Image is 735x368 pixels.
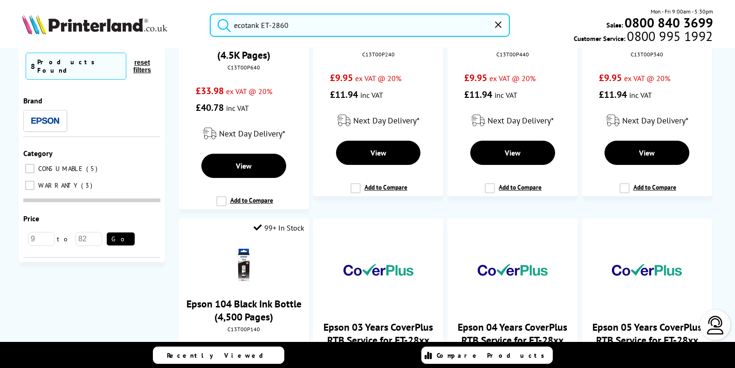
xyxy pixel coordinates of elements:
div: modal_delivery [452,108,573,134]
span: 8 [31,61,35,71]
input: 82 [76,232,102,246]
img: user-headset-light.svg [706,316,725,334]
span: Brand [23,96,42,105]
div: C13T00P440 [454,51,570,58]
div: C13T00P340 [589,51,705,58]
span: inc VAT [360,90,383,100]
span: View [505,148,521,157]
input: CONSUMABLE 5 [25,164,34,173]
input: 9 [28,232,55,246]
span: £9.95 [330,72,353,84]
span: View [371,148,386,157]
span: inc VAT [629,90,652,100]
a: View [604,141,689,165]
a: View [470,141,555,165]
div: C13T00P240 [320,51,436,58]
span: CONSUMABLE [36,164,85,173]
span: £40.78 [196,102,224,114]
span: Mon - Fri 9:00am - 5:30pm [651,7,713,16]
span: inc VAT [495,90,517,100]
img: Epson [31,117,59,124]
label: Add to Compare [485,183,542,201]
img: Printerland Logo [22,14,167,34]
span: Next Day Delivery* [622,115,688,126]
span: £33.98 [196,85,224,97]
label: Add to Compare [350,183,407,201]
a: Recently Viewed [153,347,284,364]
input: Search product or bran [210,14,510,37]
span: Recently Viewed [167,351,273,360]
a: Epson 104 Black Ink Bottle (4,500 Pages) [186,297,302,323]
img: epson-coverplus-warranty-logo-small.jpg [478,235,548,305]
a: Printerland Logo [22,14,198,36]
span: ex VAT @ 20% [355,74,401,83]
a: Epson 05 Years CoverPlus RTB Service for ET-28xx [592,320,702,347]
span: View [236,161,252,170]
span: View [639,148,655,157]
img: epson-coverplus-warranty-logo-small.jpg [612,235,682,305]
span: £9.95 [464,72,487,84]
div: Products Found [37,58,121,75]
div: modal_delivery [184,121,304,147]
a: Epson 04 Years CoverPlus RTB Service for ET-28xx [458,320,567,347]
span: to [55,235,76,243]
a: Compare Products [421,347,553,364]
span: £11.94 [464,89,492,101]
button: reset filters [126,58,158,74]
span: Next Day Delivery* [219,128,285,139]
span: Compare Products [437,351,550,360]
span: 0800 995 1992 [625,32,713,41]
b: 0800 840 3699 [625,14,713,31]
span: Customer Service: [574,32,713,43]
label: Add to Compare [619,183,676,201]
span: 5 [86,164,100,173]
div: modal_delivery [587,108,708,134]
div: modal_delivery [318,108,439,134]
div: C13T00P140 [186,326,302,333]
button: Go [107,232,135,245]
a: Epson 03 Years CoverPlus RTB Service for ET-28xx [323,320,433,347]
span: Price [23,214,39,223]
span: £9.95 [599,72,622,84]
img: Epson-104-Black-Ink-Bottle2-Small.gif [227,249,260,281]
span: £11.94 [330,89,358,101]
span: Category [23,149,53,158]
span: £11.94 [599,89,627,101]
a: 0800 840 3699 [623,18,713,27]
label: Add to Compare [216,196,273,214]
span: ex VAT @ 20% [489,74,536,83]
span: Next Day Delivery* [353,115,419,126]
img: epson-coverplus-warranty-logo-small.jpg [343,235,413,305]
a: View [336,141,421,165]
span: ex VAT @ 20% [226,87,272,96]
span: ex VAT @ 20% [624,74,670,83]
div: 99+ In Stock [254,223,304,232]
input: WARRANTY 3 [25,181,34,190]
span: Next Day Delivery* [488,115,554,126]
span: WARRANTY [36,181,80,190]
a: View [201,154,286,178]
span: 3 [81,181,95,190]
span: Sales: [606,20,623,29]
span: inc VAT [226,103,249,113]
div: C13T00P640 [186,64,302,71]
